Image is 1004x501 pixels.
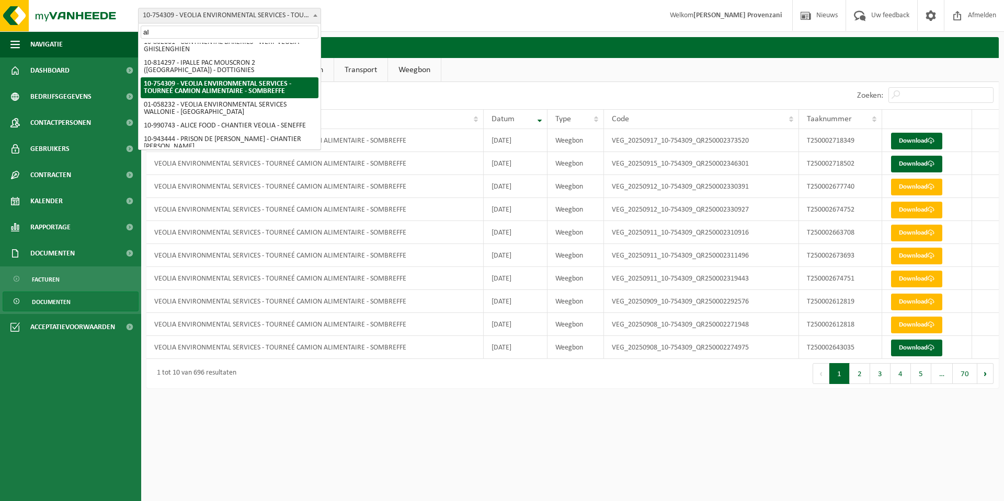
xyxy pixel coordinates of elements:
[30,110,91,136] span: Contactpersonen
[146,198,484,221] td: VEOLIA ENVIRONMENTAL SERVICES - TOURNEÉ CAMION ALIMENTAIRE - SOMBREFFE
[612,115,629,123] span: Code
[555,115,571,123] span: Type
[146,244,484,267] td: VEOLIA ENVIRONMENTAL SERVICES - TOURNEÉ CAMION ALIMENTAIRE - SOMBREFFE
[891,156,942,172] a: Download
[891,363,911,384] button: 4
[141,98,318,119] li: 01-058232 - VEOLIA ENVIRONMENTAL SERVICES WALLONIE - [GEOGRAPHIC_DATA]
[547,198,604,221] td: Weegbon
[30,57,70,84] span: Dashboard
[931,363,953,384] span: …
[604,313,799,336] td: VEG_20250908_10-754309_QR250002271948
[799,152,882,175] td: T250002718502
[32,292,71,312] span: Documenten
[547,152,604,175] td: Weegbon
[146,336,484,359] td: VEOLIA ENVIRONMENTAL SERVICES - TOURNEÉ CAMION ALIMENTAIRE - SOMBREFFE
[146,37,999,57] h2: Documenten
[604,152,799,175] td: VEG_20250915_10-754309_QR250002346301
[388,58,441,82] a: Weegbon
[139,8,321,23] span: 10-754309 - VEOLIA ENVIRONMENTAL SERVICES - TOURNEÉ CAMION ALIMENTAIRE - SOMBREFFE
[604,175,799,198] td: VEG_20250912_10-754309_QR250002330391
[484,152,547,175] td: [DATE]
[799,336,882,359] td: T250002643035
[152,364,236,383] div: 1 tot 10 van 696 resultaten
[146,313,484,336] td: VEOLIA ENVIRONMENTAL SERVICES - TOURNEÉ CAMION ALIMENTAIRE - SOMBREFFE
[484,175,547,198] td: [DATE]
[799,129,882,152] td: T250002718349
[604,221,799,244] td: VEG_20250911_10-754309_QR250002310916
[891,202,942,218] a: Download
[870,363,891,384] button: 3
[891,340,942,356] a: Download
[484,129,547,152] td: [DATE]
[604,198,799,221] td: VEG_20250912_10-754309_QR250002330927
[799,267,882,290] td: T250002674751
[3,269,139,289] a: Facturen
[30,314,115,340] span: Acceptatievoorwaarden
[813,363,829,384] button: Previous
[484,244,547,267] td: [DATE]
[547,313,604,336] td: Weegbon
[604,290,799,313] td: VEG_20250909_10-754309_QR250002292576
[141,77,318,98] li: 10-754309 - VEOLIA ENVIRONMENTAL SERVICES - TOURNEÉ CAMION ALIMENTAIRE - SOMBREFFE
[857,91,883,100] label: Zoeken:
[334,58,387,82] a: Transport
[141,56,318,77] li: 10-814297 - IPALLE PAC MOUSCRON 2 ([GEOGRAPHIC_DATA]) - DOTTIGNIES
[30,214,71,240] span: Rapportage
[891,248,942,264] a: Download
[146,267,484,290] td: VEOLIA ENVIRONMENTAL SERVICES - TOURNEÉ CAMION ALIMENTAIRE - SOMBREFFE
[141,119,318,133] li: 10-990743 - ALICE FOOD - CHANTIER VEOLIA - SENEFFE
[977,363,994,384] button: Next
[604,267,799,290] td: VEG_20250911_10-754309_QR250002319443
[146,221,484,244] td: VEOLIA ENVIRONMENTAL SERVICES - TOURNEÉ CAMION ALIMENTAIRE - SOMBREFFE
[484,221,547,244] td: [DATE]
[799,175,882,198] td: T250002677740
[3,292,139,311] a: Documenten
[799,244,882,267] td: T250002673693
[30,31,63,57] span: Navigatie
[547,175,604,198] td: Weegbon
[138,8,321,24] span: 10-754309 - VEOLIA ENVIRONMENTAL SERVICES - TOURNEÉ CAMION ALIMENTAIRE - SOMBREFFE
[547,336,604,359] td: Weegbon
[547,267,604,290] td: Weegbon
[141,36,318,56] li: 10-802661 - CONTINENTAL BAKERIES - WERF VEOLIA - GHISLENGHIEN
[141,133,318,154] li: 10-943444 - PRISON DE [PERSON_NAME] - CHANTIER [PERSON_NAME]
[799,221,882,244] td: T250002663708
[30,136,70,162] span: Gebruikers
[30,84,92,110] span: Bedrijfsgegevens
[30,240,75,266] span: Documenten
[484,336,547,359] td: [DATE]
[32,270,60,289] span: Facturen
[492,115,515,123] span: Datum
[891,133,942,149] a: Download
[30,188,63,214] span: Kalender
[484,267,547,290] td: [DATE]
[891,225,942,241] a: Download
[604,129,799,152] td: VEG_20250917_10-754309_QR250002373520
[799,313,882,336] td: T250002612818
[891,294,942,310] a: Download
[484,198,547,221] td: [DATE]
[799,290,882,313] td: T250002612819
[807,115,852,123] span: Taaknummer
[146,152,484,175] td: VEOLIA ENVIRONMENTAL SERVICES - TOURNEÉ CAMION ALIMENTAIRE - SOMBREFFE
[146,290,484,313] td: VEOLIA ENVIRONMENTAL SERVICES - TOURNEÉ CAMION ALIMENTAIRE - SOMBREFFE
[829,363,850,384] button: 1
[484,313,547,336] td: [DATE]
[953,363,977,384] button: 70
[799,198,882,221] td: T250002674752
[693,11,782,19] strong: [PERSON_NAME] Provenzani
[547,221,604,244] td: Weegbon
[891,271,942,287] a: Download
[547,129,604,152] td: Weegbon
[484,290,547,313] td: [DATE]
[891,179,942,195] a: Download
[911,363,931,384] button: 5
[850,363,870,384] button: 2
[604,244,799,267] td: VEG_20250911_10-754309_QR250002311496
[146,175,484,198] td: VEOLIA ENVIRONMENTAL SERVICES - TOURNEÉ CAMION ALIMENTAIRE - SOMBREFFE
[547,290,604,313] td: Weegbon
[547,244,604,267] td: Weegbon
[891,317,942,333] a: Download
[604,336,799,359] td: VEG_20250908_10-754309_QR250002274975
[30,162,71,188] span: Contracten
